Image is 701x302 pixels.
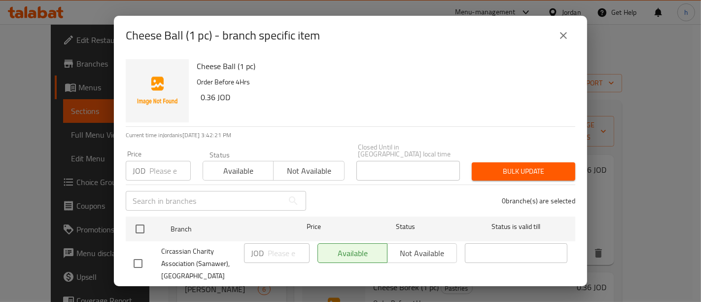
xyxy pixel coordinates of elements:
[203,161,274,181] button: Available
[472,162,575,181] button: Bulk update
[502,196,575,206] p: 0 branche(s) are selected
[281,221,347,233] span: Price
[480,165,567,178] span: Bulk update
[197,59,567,73] h6: Cheese Ball (1 pc)
[251,247,264,259] p: JOD
[171,223,273,235] span: Branch
[133,165,145,177] p: JOD
[552,24,575,47] button: close
[354,221,457,233] span: Status
[126,191,283,211] input: Search in branches
[197,76,567,88] p: Order Before 4Hrs
[149,161,191,181] input: Please enter price
[207,164,270,178] span: Available
[161,245,236,282] span: ​Circassian ​Charity ​Association​ (Samawer)​, [GEOGRAPHIC_DATA]
[268,243,310,263] input: Please enter price
[126,28,320,43] h2: Cheese Ball (1 pc) - branch specific item
[126,59,189,122] img: Cheese Ball (1 pc)
[278,164,340,178] span: Not available
[273,161,344,181] button: Not available
[126,131,575,140] p: Current time in Jordan is [DATE] 3:42:21 PM
[201,90,567,104] h6: 0.36 JOD
[465,221,567,233] span: Status is valid till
